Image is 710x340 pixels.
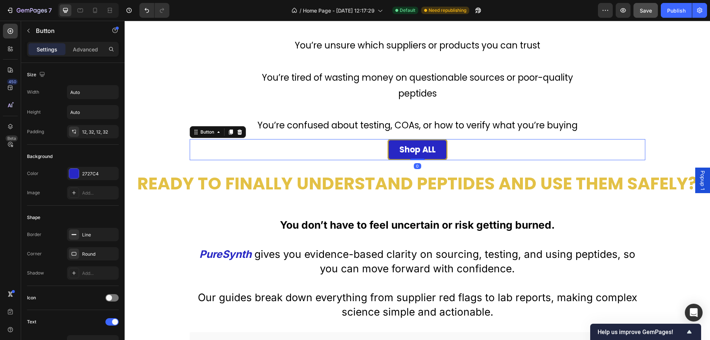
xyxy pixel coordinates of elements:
[27,270,44,276] div: Shadow
[82,251,117,257] div: Round
[27,128,44,135] div: Padding
[82,232,117,238] div: Line
[667,7,686,14] div: Publish
[7,79,18,85] div: 450
[27,231,41,238] div: Border
[82,171,117,177] div: 2727C4
[82,129,117,135] div: 12, 32, 12, 32
[139,3,169,18] div: Undo/Redo
[27,189,40,196] div: Image
[27,294,36,301] div: Icon
[263,118,323,139] button: <p>Shop ALL</p>
[72,226,514,255] p: gives you evidence-based clarity on sourcing, testing, and using peptides, so you can move forwar...
[27,153,53,160] div: Background
[27,89,39,95] div: Width
[598,327,694,336] button: Show survey - Help us improve GemPages!
[685,304,703,322] div: Open Intercom Messenger
[27,109,41,115] div: Height
[27,214,40,221] div: Shape
[429,7,466,14] span: Need republishing
[275,123,311,135] p: Shop ALL
[67,85,118,99] input: Auto
[73,46,98,53] p: Advanced
[598,329,685,336] span: Help us improve GemPages!
[300,7,301,14] span: /
[82,190,117,196] div: Add...
[289,142,297,148] div: 0
[117,49,469,97] p: You’re tired of wasting money on questionable sources or poor-quality peptides
[661,3,692,18] button: Publish
[82,270,117,277] div: Add...
[117,17,469,33] p: You’re unsure which suppliers or products you can trust
[27,319,36,325] div: Text
[74,108,91,115] div: Button
[48,6,52,15] p: 7
[633,3,658,18] button: Save
[117,97,469,112] p: You’re confused about testing, COAs, or how to verify what you’re buying
[27,250,42,257] div: Corner
[36,26,99,35] p: Button
[27,70,47,80] div: Size
[303,7,375,14] span: Home Page - [DATE] 12:17:29
[75,227,127,240] strong: PureSynth
[72,270,514,299] p: Our guides break down everything from supplier red flags to lab reports, making complex science s...
[6,135,18,141] div: Beta
[155,198,430,211] strong: You don’t have to feel uncertain or risk getting burned.
[3,3,55,18] button: 7
[125,21,710,340] iframe: Design area
[574,150,582,169] span: Popup 1
[400,7,415,14] span: Default
[37,46,57,53] p: Settings
[27,170,38,177] div: Color
[640,7,652,14] span: Save
[67,105,118,119] input: Auto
